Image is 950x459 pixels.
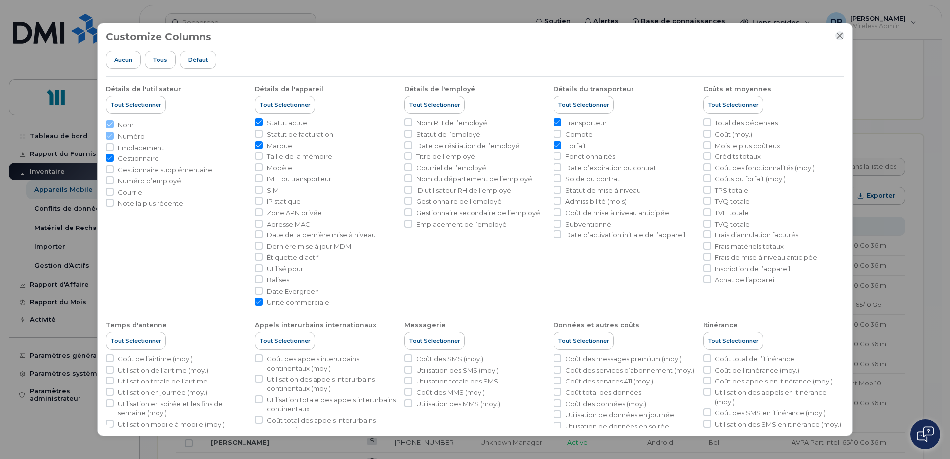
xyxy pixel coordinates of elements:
span: Frais d’annulation facturés [715,230,798,240]
span: Utilisation en journée (moy.) [118,388,207,397]
span: Gestionnaire secondaire de l’employé [416,208,540,218]
span: Coût de l’itinérance (moy.) [715,366,799,375]
span: Frais de mise à niveau anticipée [715,253,817,262]
span: Tout sélectionner [110,337,161,345]
span: Coût total de l’itinérance [715,354,794,364]
span: Gestionnaire de l’employé [416,197,502,206]
span: Titre de l’employé [416,152,475,161]
span: Utilisation de données en journée [565,410,674,420]
span: Coût des données (moy.) [565,399,646,409]
button: Tout sélectionner [255,96,315,114]
button: Tout sélectionner [703,332,763,350]
span: TVQ totale [715,197,750,206]
span: Coûts du forfait (moy.) [715,174,786,184]
div: Appels interurbains internationaux [255,321,376,330]
span: Statut de l’employé [416,130,480,139]
span: Coût total des données [565,388,641,397]
span: Total des dépenses [715,118,778,128]
span: Coût des services 411 (moy.) [565,377,653,386]
span: Coût des SMS en itinérance (moy.) [715,408,826,418]
span: Tout sélectionner [259,101,311,109]
span: ID utilisateur RH de l’employé [416,186,511,195]
span: Courriel [118,188,144,197]
span: Aucun [114,56,132,64]
button: Tout sélectionner [703,96,763,114]
button: Défaut [180,51,216,69]
span: SIM [267,186,279,195]
span: Emplacement de l’employé [416,220,507,229]
button: Tout sélectionner [554,96,614,114]
span: Coût total des appels interurbains continentaux [267,416,396,434]
span: Mois le plus coûteux [715,141,780,151]
span: Tout sélectionner [558,337,609,345]
span: Compte [565,130,593,139]
div: Itinérance [703,321,738,330]
span: Coût des appels en itinérance (moy.) [715,377,833,386]
div: Données et autres coûts [554,321,639,330]
button: Tout sélectionner [404,332,465,350]
span: Tout sélectionner [708,337,759,345]
button: Tout sélectionner [255,332,315,350]
span: Statut de facturation [267,130,333,139]
span: IP statique [267,197,301,206]
button: Fermer [835,31,844,40]
button: Tout sélectionner [106,96,166,114]
span: Tout sélectionner [110,101,161,109]
span: Utilisation des appels en itinérance (moy.) [715,388,844,406]
img: Open chat [917,426,934,442]
span: Emplacement [118,143,164,153]
div: Détails du transporteur [554,85,634,94]
span: Utilisation des appels interurbains continentaux (moy.) [267,375,396,393]
h3: Customize Columns [106,31,211,42]
span: Nom RH de l’employé [416,118,487,128]
span: Tout sélectionner [259,337,311,345]
span: Statut actuel [267,118,309,128]
span: Solde du contrat [565,174,620,184]
div: Temps d'antenne [106,321,167,330]
span: Achat de l’appareil [715,275,776,285]
span: Tout sélectionner [708,101,759,109]
span: Note la plus récente [118,199,183,208]
span: Transporteur [565,118,607,128]
span: Modèle [267,163,292,173]
span: Fonctionnalités [565,152,615,161]
span: Utilisation totale de l’airtime [118,377,208,386]
span: Dernière mise à jour MDM [267,242,351,251]
span: IMEI du transporteur [267,174,331,184]
span: Utilisation totale des appels interurbains continentaux [267,395,396,414]
span: Nom du département de l’employé [416,174,532,184]
span: Courriel de l’employé [416,163,486,173]
span: Adresse MAC [267,220,310,229]
span: Utilisation de données en soirée [565,422,669,431]
span: Utilisation mobile à mobile (moy.) [118,420,225,429]
button: Tout sélectionner [404,96,465,114]
span: Utilisation des SMS (moy.) [416,366,499,375]
span: Coût (moy.) [715,130,752,139]
span: Inscription de l’appareil [715,264,790,274]
span: Utilisation des MMS (moy.) [416,399,500,409]
div: Détails de l'appareil [255,85,323,94]
span: Coût des appels interurbains continentaux (moy.) [267,354,396,373]
span: Frais matériels totaux [715,242,784,251]
button: Tout sélectionner [554,332,614,350]
div: Messagerie [404,321,446,330]
span: Utilisation en soirée et les fins de semaine (moy.) [118,399,247,418]
span: Date de la dernière mise à niveau [267,230,376,240]
span: Tout sélectionner [409,101,460,109]
span: Unité commerciale [267,298,329,307]
span: Date d’activation initiale de l’appareil [565,230,685,240]
span: Date d’expiration du contrat [565,163,656,173]
span: Statut de mise à niveau [565,186,641,195]
span: Coût des fonctionnalités (moy.) [715,163,815,173]
button: Aucun [106,51,141,69]
span: Balises [267,275,289,285]
div: Détails de l'utilisateur [106,85,181,94]
span: Coût des services d’abonnement (moy.) [565,366,694,375]
span: Nom [118,120,134,130]
span: Tout sélectionner [558,101,609,109]
span: Utilisé pour [267,264,303,274]
span: Tous [153,56,167,64]
span: Zone APN privée [267,208,322,218]
span: Utilisation de l’airtime (moy.) [118,366,208,375]
span: Admissibilité (mois) [565,197,627,206]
